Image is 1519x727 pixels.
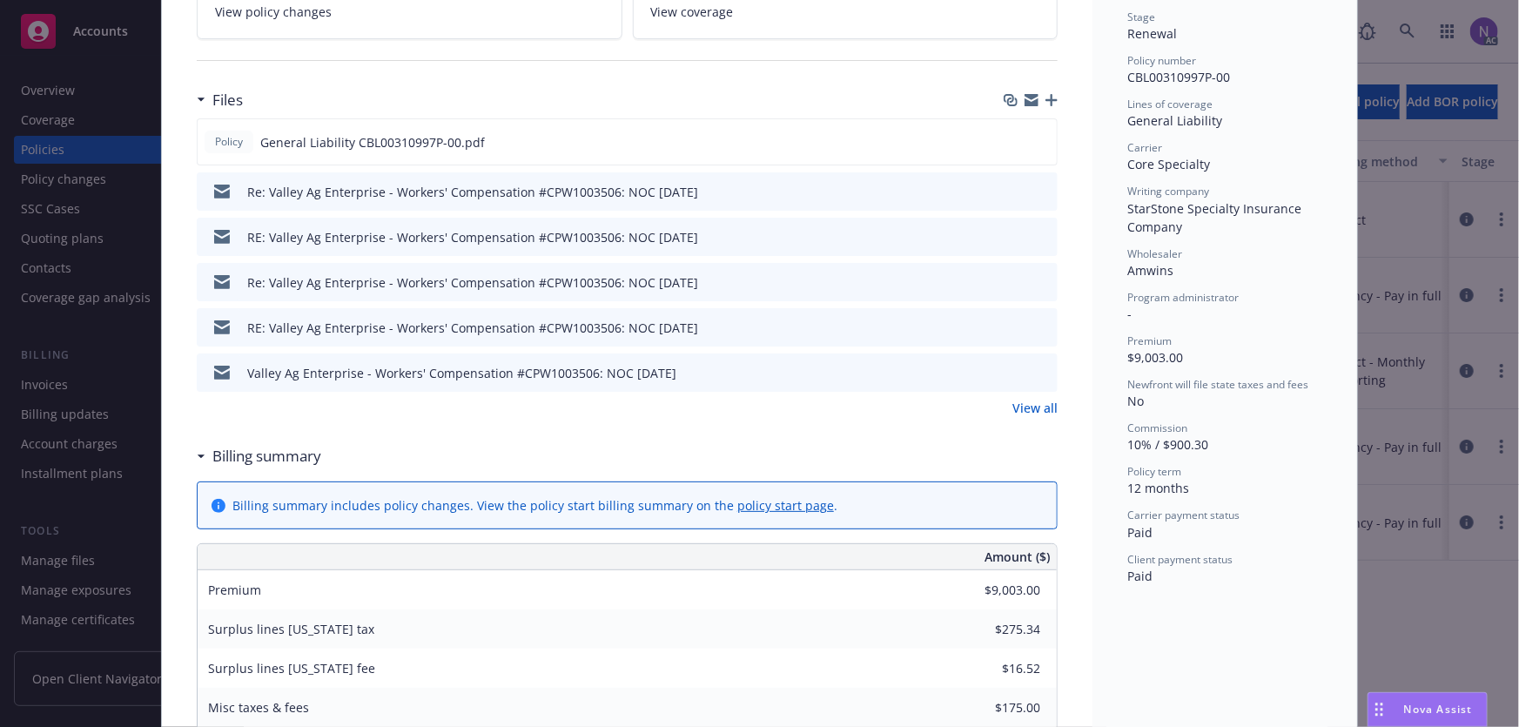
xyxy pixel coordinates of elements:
[247,183,698,201] div: Re: Valley Ag Enterprise - Workers' Compensation #CPW1003506: NOC [DATE]
[1034,133,1050,151] button: preview file
[1127,508,1240,522] span: Carrier payment status
[1127,524,1153,541] span: Paid
[208,660,375,677] span: Surplus lines [US_STATE] fee
[1012,399,1058,417] a: View all
[1127,464,1181,479] span: Policy term
[1127,290,1239,305] span: Program administrator
[247,228,698,246] div: RE: Valley Ag Enterprise - Workers' Compensation #CPW1003506: NOC [DATE]
[1007,183,1021,201] button: download file
[1035,273,1051,292] button: preview file
[651,3,734,21] span: View coverage
[247,319,698,337] div: RE: Valley Ag Enterprise - Workers' Compensation #CPW1003506: NOC [DATE]
[1368,692,1488,727] button: Nova Assist
[212,89,243,111] h3: Files
[260,133,485,151] span: General Liability CBL00310997P-00.pdf
[1006,133,1020,151] button: download file
[1127,393,1144,409] span: No
[247,364,676,382] div: Valley Ag Enterprise - Workers' Compensation #CPW1003506: NOC [DATE]
[1007,273,1021,292] button: download file
[215,3,332,21] span: View policy changes
[1127,69,1230,85] span: CBL00310997P-00
[1127,156,1210,172] span: Core Specialty
[1035,319,1051,337] button: preview file
[1007,364,1021,382] button: download file
[1127,333,1172,348] span: Premium
[1404,702,1473,717] span: Nova Assist
[1127,184,1209,199] span: Writing company
[1004,228,1018,246] button: download file
[1035,364,1051,382] button: preview file
[247,273,698,292] div: Re: Valley Ag Enterprise - Workers' Compensation #CPW1003506: NOC [DATE]
[1127,246,1182,261] span: Wholesaler
[212,134,246,150] span: Policy
[938,577,1051,603] input: 0.00
[1127,112,1222,129] span: General Liability
[737,497,834,514] a: policy start page
[212,445,321,468] h3: Billing summary
[208,621,374,637] span: Surplus lines [US_STATE] tax
[208,699,309,716] span: Misc taxes & fees
[1127,568,1153,584] span: Paid
[197,445,321,468] div: Billing summary
[938,695,1051,721] input: 0.00
[197,89,243,111] div: Files
[208,582,261,598] span: Premium
[1127,25,1177,42] span: Renewal
[232,496,837,515] div: Billing summary includes policy changes. View the policy start billing summary on the .
[1127,436,1208,453] span: 10% / $900.30
[1368,693,1390,726] div: Drag to move
[938,656,1051,682] input: 0.00
[1007,319,1021,337] button: download file
[1127,140,1162,155] span: Carrier
[1127,306,1132,322] span: -
[1127,377,1308,392] span: Newfront will file state taxes and fees
[1127,262,1173,279] span: Amwins
[985,548,1050,566] span: Amount ($)
[1127,552,1233,567] span: Client payment status
[1127,349,1183,366] span: $9,003.00
[1035,183,1051,201] button: preview file
[1127,10,1155,24] span: Stage
[1127,53,1196,68] span: Policy number
[1127,200,1305,235] span: StarStone Specialty Insurance Company
[1127,97,1213,111] span: Lines of coverage
[938,616,1051,643] input: 0.00
[1032,228,1051,246] button: preview file
[1127,421,1187,435] span: Commission
[1127,480,1189,496] span: 12 months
